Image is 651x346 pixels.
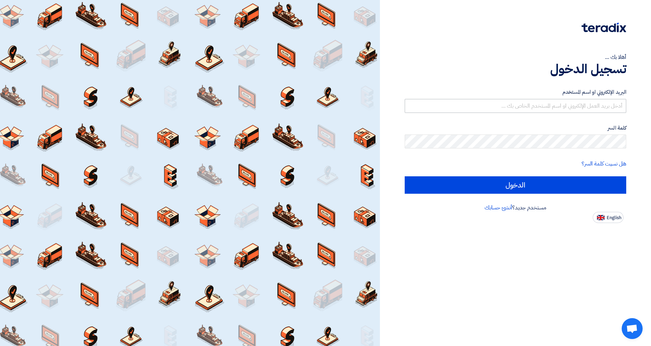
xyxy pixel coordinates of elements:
span: English [607,215,621,220]
a: أنشئ حسابك [485,203,512,212]
div: مستخدم جديد؟ [405,203,627,212]
label: كلمة السر [405,124,627,132]
button: English [593,212,623,223]
div: أهلا بك ... [405,53,627,61]
input: أدخل بريد العمل الإلكتروني او اسم المستخدم الخاص بك ... [405,99,627,113]
img: en-US.png [597,215,605,220]
label: البريد الإلكتروني او اسم المستخدم [405,88,627,96]
h1: تسجيل الدخول [405,61,627,77]
input: الدخول [405,176,627,194]
a: هل نسيت كلمة السر؟ [582,160,626,168]
div: Open chat [622,318,643,339]
img: Teradix logo [582,23,626,32]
